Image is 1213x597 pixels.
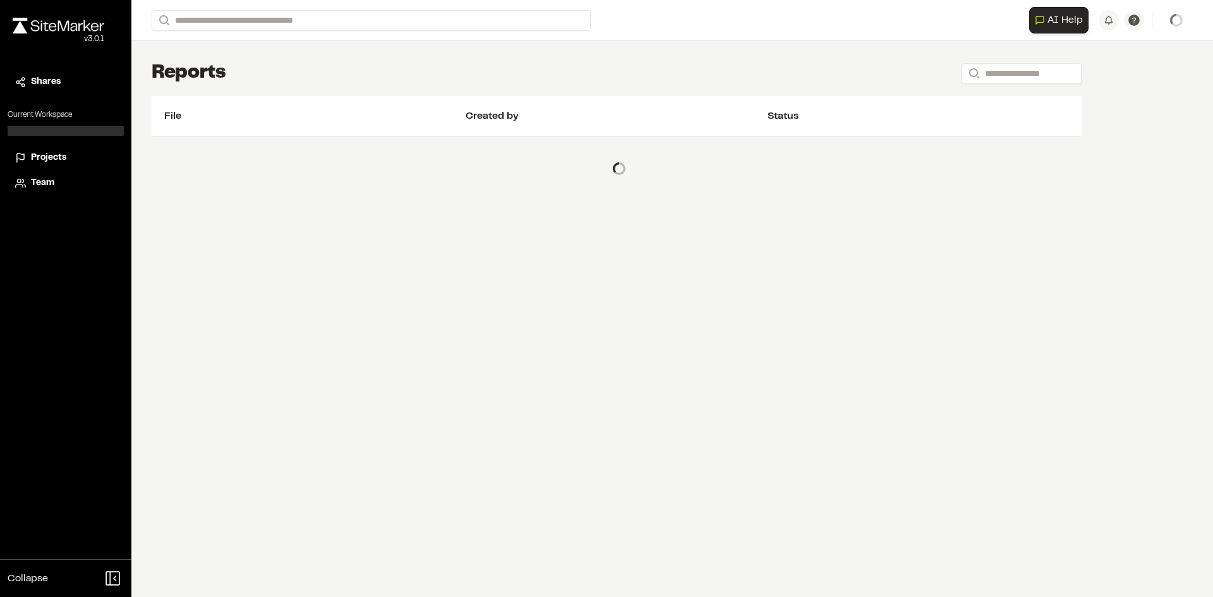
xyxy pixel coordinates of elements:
[962,63,984,84] button: Search
[8,571,48,586] span: Collapse
[1029,7,1094,33] div: Open AI Assistant
[15,176,116,190] a: Team
[13,33,104,45] div: Oh geez...please don't...
[152,10,174,31] button: Search
[1029,7,1089,33] button: Open AI Assistant
[13,18,104,33] img: rebrand.png
[31,75,61,89] span: Shares
[164,109,466,124] div: File
[768,109,1069,124] div: Status
[466,109,767,124] div: Created by
[31,176,54,190] span: Team
[15,151,116,165] a: Projects
[152,61,226,86] h1: Reports
[31,151,66,165] span: Projects
[1047,13,1083,28] span: AI Help
[8,109,124,121] p: Current Workspace
[15,75,116,89] a: Shares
